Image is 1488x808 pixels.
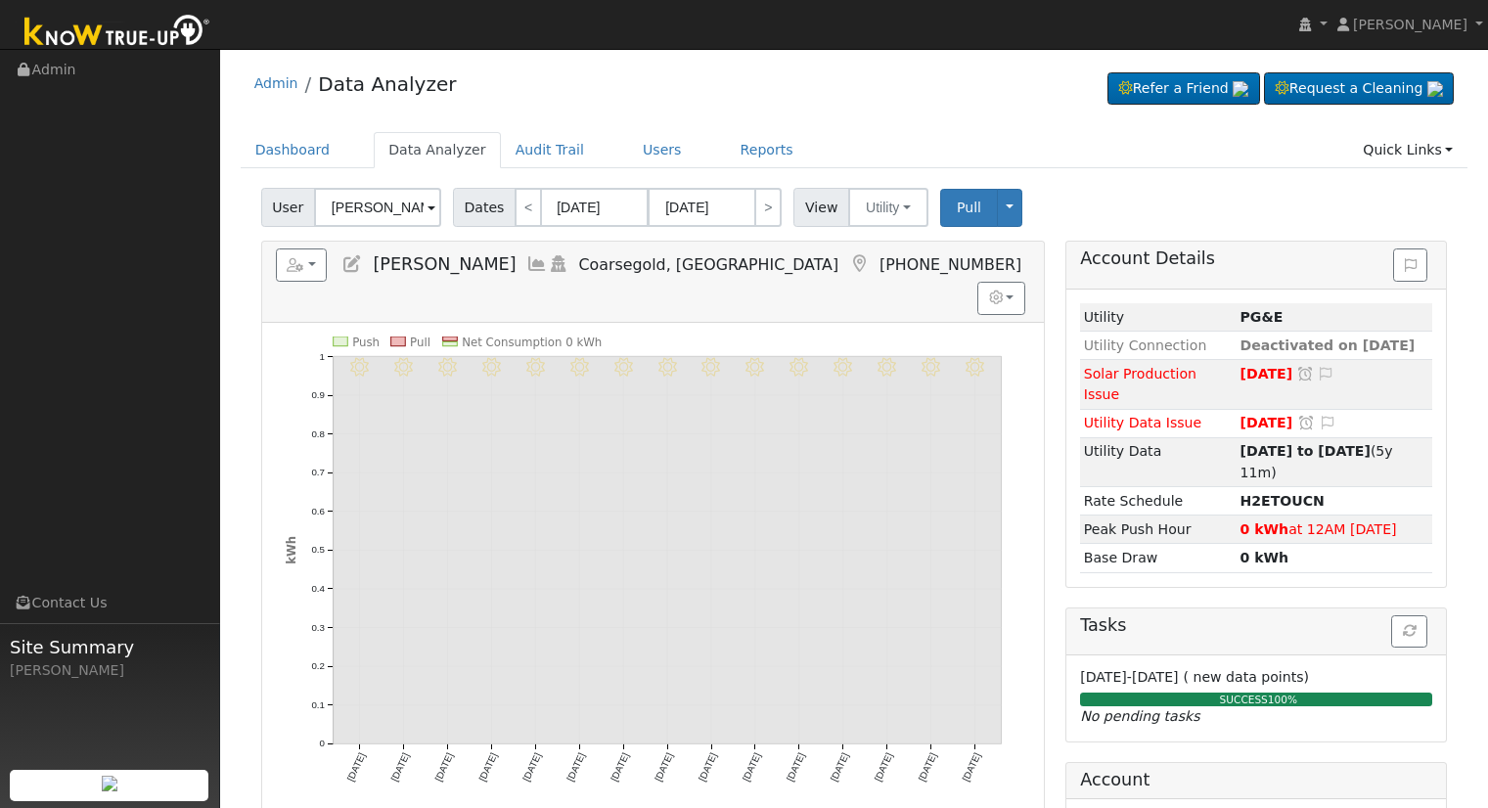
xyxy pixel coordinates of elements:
[653,751,675,783] text: [DATE]
[873,751,895,783] text: [DATE]
[284,536,297,564] text: kWh
[1080,708,1199,724] i: No pending tasks
[957,200,981,215] span: Pull
[1240,521,1289,537] strong: 0 kWh
[10,660,209,681] div: [PERSON_NAME]
[1080,516,1237,544] td: Peak Push Hour
[1184,669,1309,685] span: ( new data points)
[1318,367,1335,381] i: Edit Issue
[10,634,209,660] span: Site Summary
[1075,693,1441,708] div: SUCCESS
[1296,366,1314,382] a: Snooze this issue
[311,389,325,400] text: 0.9
[848,254,870,274] a: Map
[102,776,117,791] img: retrieve
[432,751,455,783] text: [DATE]
[311,544,325,555] text: 0.5
[311,583,325,594] text: 0.4
[526,254,548,274] a: Multi-Series Graph
[564,751,587,783] text: [DATE]
[515,188,542,227] a: <
[1240,443,1371,459] strong: [DATE] to [DATE]
[311,699,325,710] text: 0.1
[254,75,298,91] a: Admin
[311,622,325,633] text: 0.3
[1080,487,1237,516] td: Rate Schedule
[1320,416,1337,429] i: Edit Issue
[1233,81,1248,97] img: retrieve
[960,751,982,783] text: [DATE]
[318,72,456,96] a: Data Analyzer
[916,751,938,783] text: [DATE]
[785,751,807,783] text: [DATE]
[1353,17,1467,32] span: [PERSON_NAME]
[829,751,851,783] text: [DATE]
[697,751,719,783] text: [DATE]
[754,188,782,227] a: >
[1084,415,1201,430] span: Utility Data Issue
[314,188,441,227] input: Select a User
[1080,248,1432,269] h5: Account Details
[1297,415,1315,430] a: Snooze this issue
[311,428,325,439] text: 0.8
[579,255,839,274] span: Coarsegold, [GEOGRAPHIC_DATA]
[793,188,849,227] span: View
[341,254,363,274] a: Edit User (1852)
[373,254,516,274] span: [PERSON_NAME]
[1080,615,1432,636] h5: Tasks
[241,132,345,168] a: Dashboard
[1084,337,1207,353] span: Utility Connection
[1080,544,1237,572] td: Base Draw
[1107,72,1260,106] a: Refer a Friend
[1427,81,1443,97] img: retrieve
[311,660,325,671] text: 0.2
[1084,366,1196,402] span: Solar Production Issue
[1237,516,1432,544] td: at 12AM [DATE]
[1348,132,1467,168] a: Quick Links
[319,738,325,748] text: 0
[311,506,325,516] text: 0.6
[520,751,543,783] text: [DATE]
[548,254,569,274] a: Login As (last 06/24/2025 8:16:23 AM)
[352,336,380,349] text: Push
[1268,694,1297,705] span: 100%
[1393,248,1427,282] button: Issue History
[879,255,1021,274] span: [PHONE_NUMBER]
[1264,72,1454,106] a: Request a Cleaning
[344,751,367,783] text: [DATE]
[609,751,631,783] text: [DATE]
[1240,443,1393,479] span: (5y 11m)
[311,467,325,477] text: 0.7
[940,189,998,227] button: Pull
[1391,615,1427,649] button: Refresh
[1080,437,1237,486] td: Utility Data
[453,188,516,227] span: Dates
[501,132,599,168] a: Audit Trail
[1080,303,1237,332] td: Utility
[1240,366,1293,382] span: [DATE]
[388,751,411,783] text: [DATE]
[15,11,220,55] img: Know True-Up
[462,336,602,349] text: Net Consumption 0 kWh
[1080,770,1150,789] h5: Account
[261,188,315,227] span: User
[1240,550,1289,565] strong: 0 kWh
[1240,309,1284,325] strong: ID: 6072726, authorized: 05/29/21
[848,188,928,227] button: Utility
[1080,669,1178,685] span: [DATE]-[DATE]
[726,132,808,168] a: Reports
[410,336,430,349] text: Pull
[741,751,763,783] text: [DATE]
[476,751,499,783] text: [DATE]
[1240,337,1416,353] span: Deactivated on [DATE]
[374,132,501,168] a: Data Analyzer
[1240,493,1325,509] strong: P
[628,132,697,168] a: Users
[1240,415,1293,430] span: [DATE]
[319,350,324,361] text: 1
